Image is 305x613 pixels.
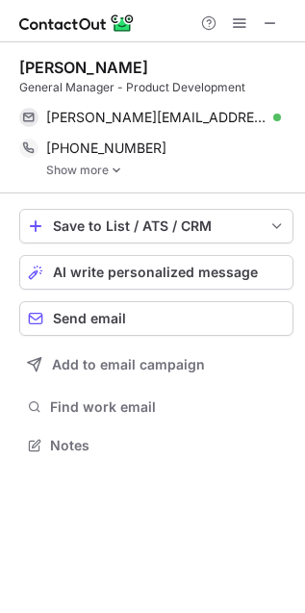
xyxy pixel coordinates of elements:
[53,311,126,326] span: Send email
[46,109,267,126] span: [PERSON_NAME][EMAIL_ADDRESS][PERSON_NAME][DOMAIN_NAME]
[19,79,293,96] div: General Manager - Product Development
[19,58,148,77] div: [PERSON_NAME]
[19,432,293,459] button: Notes
[46,164,293,177] a: Show more
[46,140,166,157] span: [PHONE_NUMBER]
[53,265,258,280] span: AI write personalized message
[111,164,122,177] img: -
[19,394,293,421] button: Find work email
[19,12,135,35] img: ContactOut v5.3.10
[50,398,286,416] span: Find work email
[52,357,205,372] span: Add to email campaign
[19,209,293,243] button: save-profile-one-click
[53,218,260,234] div: Save to List / ATS / CRM
[19,347,293,382] button: Add to email campaign
[50,437,286,454] span: Notes
[19,255,293,290] button: AI write personalized message
[19,301,293,336] button: Send email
